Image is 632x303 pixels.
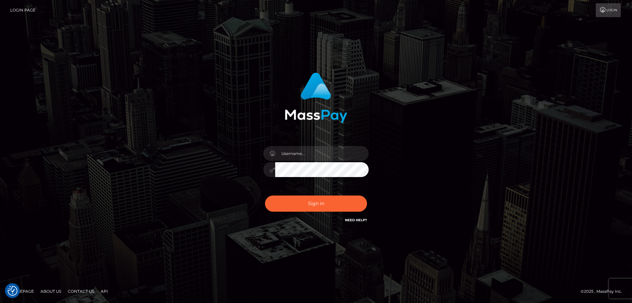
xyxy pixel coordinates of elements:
[345,218,367,222] a: Need Help?
[65,286,97,296] a: Contact Us
[275,146,369,161] input: Username...
[10,3,36,17] a: Login Page
[8,286,17,296] button: Consent Preferences
[581,288,627,295] div: © 2025 , MassPay Inc.
[596,3,621,17] a: Login
[285,73,347,123] img: MassPay Login
[98,286,111,296] a: API
[38,286,64,296] a: About Us
[7,286,37,296] a: Homepage
[265,196,367,212] button: Sign in
[8,286,17,296] img: Revisit consent button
